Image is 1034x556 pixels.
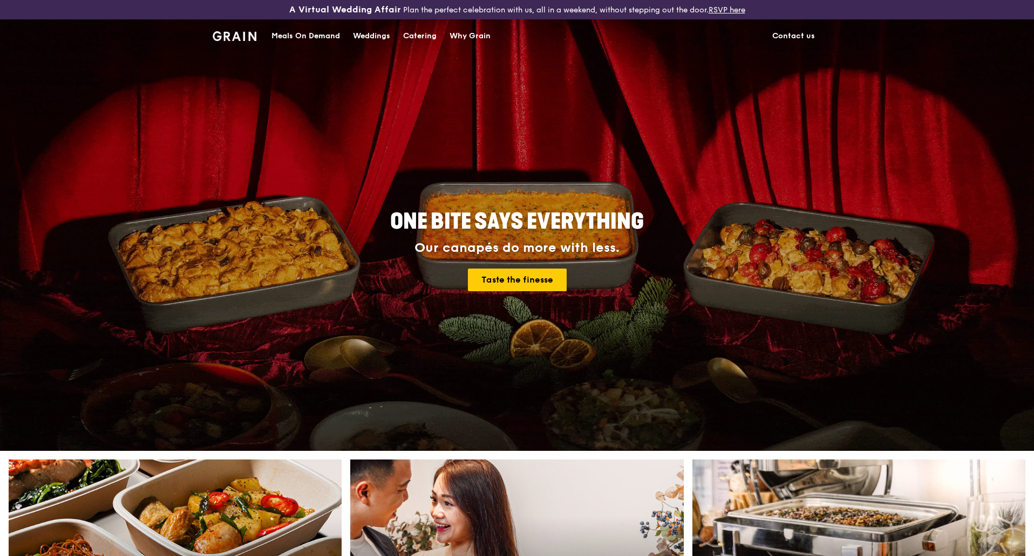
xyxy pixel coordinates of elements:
[450,20,491,52] div: Why Grain
[766,20,821,52] a: Contact us
[213,31,256,41] img: Grain
[468,269,567,291] a: Taste the finesse
[289,4,401,15] h3: A Virtual Wedding Affair
[390,209,644,235] span: ONE BITE SAYS EVERYTHING
[346,20,397,52] a: Weddings
[353,20,390,52] div: Weddings
[206,4,828,15] div: Plan the perfect celebration with us, all in a weekend, without stepping out the door.
[213,19,256,51] a: GrainGrain
[403,20,437,52] div: Catering
[709,5,745,15] a: RSVP here
[271,20,340,52] div: Meals On Demand
[397,20,443,52] a: Catering
[443,20,497,52] a: Why Grain
[323,241,711,256] div: Our canapés do more with less.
